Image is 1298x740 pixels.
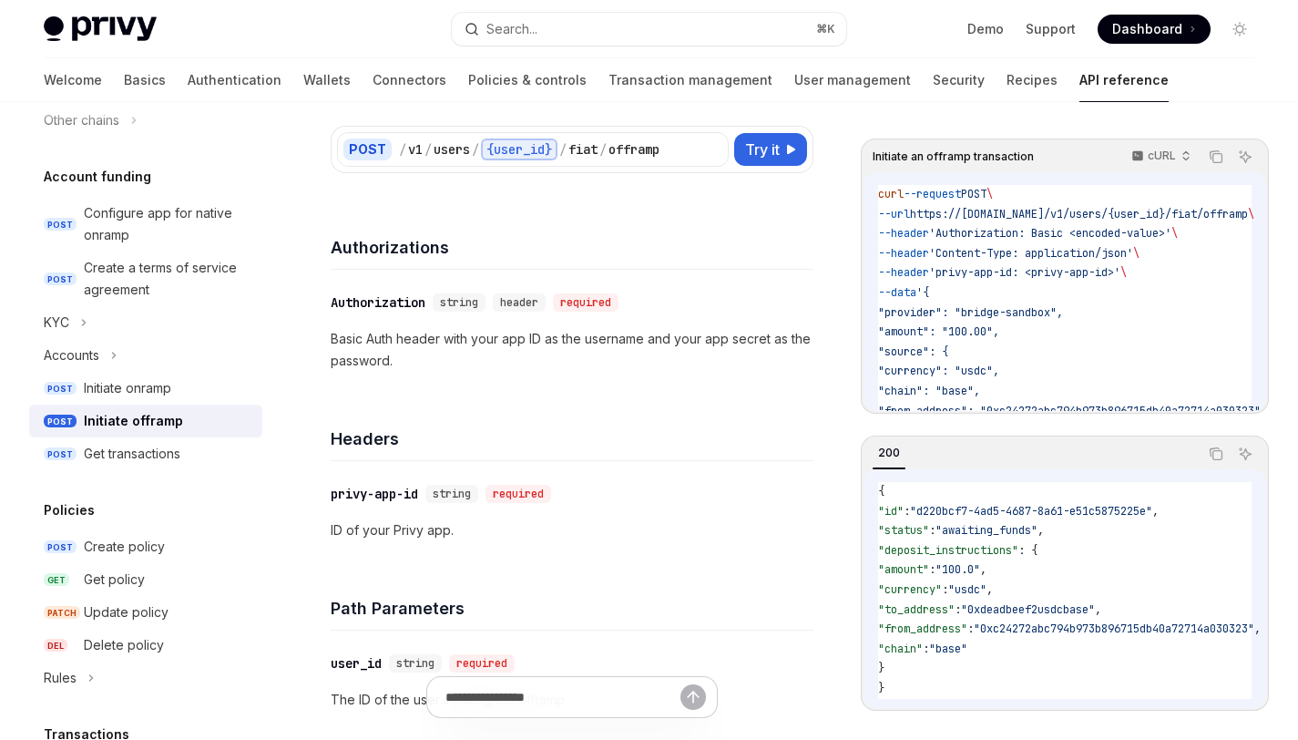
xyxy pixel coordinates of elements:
[1095,602,1101,617] span: ,
[1133,246,1140,261] span: \
[986,582,993,597] span: ,
[967,622,974,636] span: :
[1112,20,1182,38] span: Dashboard
[816,22,835,36] span: ⌘ K
[904,504,910,519] span: :
[29,563,262,596] a: GETGet policy
[608,58,772,102] a: Transaction management
[331,596,813,621] h4: Path Parameters
[1204,145,1228,169] button: Copy the contents from the code block
[29,405,262,437] a: POSTInitiate offramp
[878,187,904,201] span: curl
[84,443,180,465] div: Get transactions
[878,484,884,498] span: {
[734,133,807,166] button: Try it
[986,187,993,201] span: \
[878,543,1018,558] span: "deposit_instructions"
[942,582,948,597] span: :
[373,58,446,102] a: Connectors
[188,58,281,102] a: Authentication
[929,642,967,656] span: "base"
[44,58,102,102] a: Welcome
[948,582,986,597] span: "usdc"
[916,285,929,300] span: '{
[1026,20,1076,38] a: Support
[599,140,607,159] div: /
[84,377,171,399] div: Initiate onramp
[878,285,916,300] span: --data
[929,226,1171,241] span: 'Authorization: Basic <encoded-value>'
[1152,504,1159,519] span: ,
[929,246,1133,261] span: 'Content-Type: application/json'
[878,602,955,617] span: "to_address"
[961,602,1095,617] span: "0xdeadbeef2usdcbase"
[486,18,537,40] div: Search...
[331,328,813,372] p: Basic Auth header with your app ID as the username and your app secret as the password.
[468,58,587,102] a: Policies & controls
[84,257,251,301] div: Create a terms of service agreement
[980,562,986,577] span: ,
[44,639,67,653] span: DEL
[929,562,935,577] span: :
[44,573,69,587] span: GET
[44,16,157,42] img: light logo
[44,415,77,428] span: POST
[878,305,1063,320] span: "provider": "bridge-sandbox",
[878,582,942,597] span: "currency"
[84,536,165,558] div: Create policy
[553,293,618,312] div: required
[1225,15,1254,44] button: Toggle dark mode
[873,442,905,464] div: 200
[878,504,904,519] span: "id"
[44,606,80,620] span: PATCH
[1007,58,1058,102] a: Recipes
[452,13,845,46] button: Search...⌘K
[44,272,77,286] span: POST
[445,677,680,717] input: Ask a question...
[485,485,551,503] div: required
[1120,265,1127,280] span: \
[44,382,77,396] span: POST
[424,140,432,159] div: /
[500,295,538,310] span: header
[29,662,262,694] button: Rules
[1254,622,1261,636] span: ,
[935,562,980,577] span: "100.0"
[434,140,470,159] div: users
[878,562,929,577] span: "amount"
[29,437,262,470] a: POSTGet transactions
[910,207,1248,221] span: https://[DOMAIN_NAME]/v1/users/{user_id}/fiat/offramp
[929,523,935,538] span: :
[84,410,183,432] div: Initiate offramp
[343,139,392,160] div: POST
[878,246,929,261] span: --header
[29,629,262,662] a: DELDelete policy
[331,235,813,260] h4: Authorizations
[433,487,471,501] span: string
[955,602,961,617] span: :
[923,642,929,656] span: :
[878,523,929,538] span: "status"
[935,523,1037,538] span: "awaiting_funds"
[408,140,423,159] div: v1
[873,149,1034,164] span: Initiate an offramp transaction
[878,226,929,241] span: --header
[878,404,1261,418] span: "from_address": "0xc24272abc794b973b896715db40a72714a030323"
[331,293,425,312] div: Authorization
[29,596,262,629] a: PATCHUpdate policy
[878,642,923,656] span: "chain"
[910,504,1152,519] span: "d220bcf7-4ad5-4687-8a61-e51c5875225e"
[44,667,77,689] div: Rules
[440,295,478,310] span: string
[878,324,999,339] span: "amount": "100.00",
[44,218,77,231] span: POST
[331,519,813,541] p: ID of your Privy app.
[568,140,598,159] div: fiat
[44,540,77,554] span: POST
[967,20,1004,38] a: Demo
[904,187,961,201] span: --request
[331,654,382,673] div: user_id
[1018,543,1037,558] span: : {
[1248,207,1254,221] span: \
[1233,442,1257,466] button: Ask AI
